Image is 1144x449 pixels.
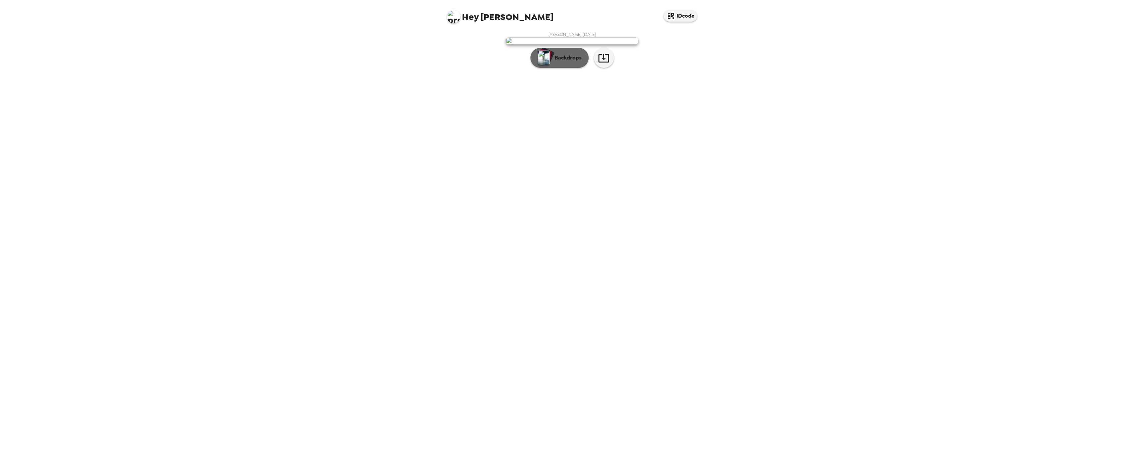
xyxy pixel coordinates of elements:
[462,11,479,23] span: Hey
[548,32,596,37] span: [PERSON_NAME] , [DATE]
[505,37,639,45] img: user
[447,10,460,23] img: profile pic
[447,7,553,22] span: [PERSON_NAME]
[664,10,697,22] button: IDcode
[530,48,589,68] button: Backdrops
[551,54,582,62] p: Backdrops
